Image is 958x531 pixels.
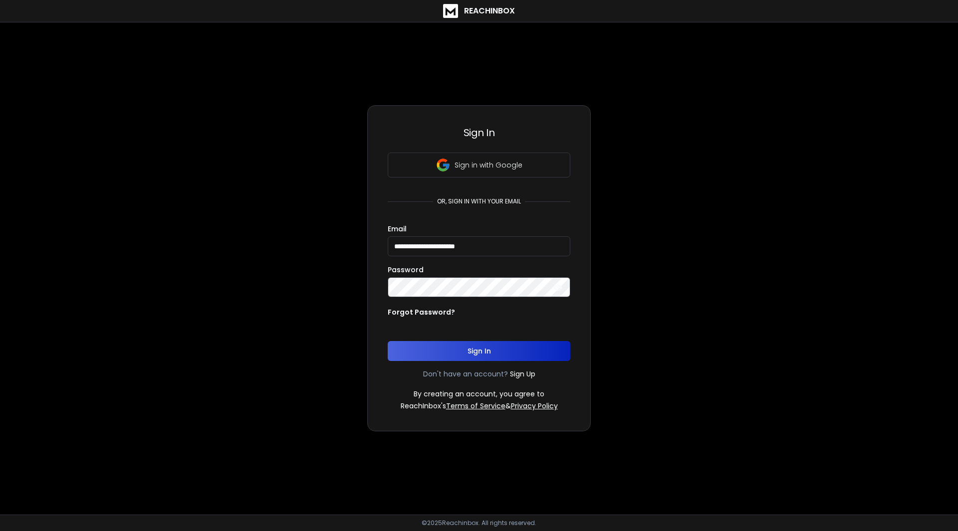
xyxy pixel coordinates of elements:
[401,401,558,411] p: ReachInbox's &
[455,160,522,170] p: Sign in with Google
[414,389,544,399] p: By creating an account, you agree to
[388,153,570,177] button: Sign in with Google
[388,126,570,140] h3: Sign In
[388,307,455,317] p: Forgot Password?
[433,197,525,205] p: or, sign in with your email
[510,369,535,379] a: Sign Up
[443,4,515,18] a: ReachInbox
[443,4,458,18] img: logo
[423,369,508,379] p: Don't have an account?
[422,519,536,527] p: © 2025 Reachinbox. All rights reserved.
[511,401,558,411] a: Privacy Policy
[446,401,505,411] a: Terms of Service
[388,341,570,361] button: Sign In
[464,5,515,17] h1: ReachInbox
[388,225,407,232] label: Email
[388,266,424,273] label: Password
